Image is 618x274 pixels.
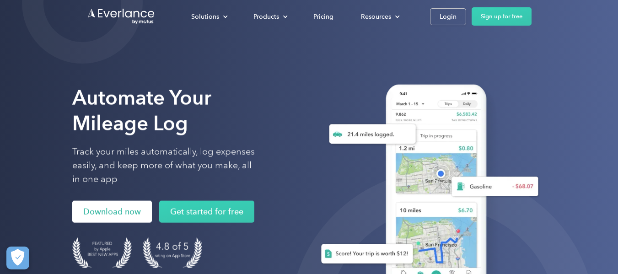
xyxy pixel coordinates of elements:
[72,237,132,268] img: Badge for Featured by Apple Best New Apps
[72,145,255,186] p: Track your miles automatically, log expenses easily, and keep more of what you make, all in one app
[244,9,295,25] div: Products
[143,237,202,268] img: 4.9 out of 5 stars on the app store
[72,86,211,135] strong: Automate Your Mileage Log
[87,8,156,25] a: Go to homepage
[472,7,532,26] a: Sign up for free
[304,9,343,25] a: Pricing
[352,9,407,25] div: Resources
[361,11,391,22] div: Resources
[313,11,333,22] div: Pricing
[430,8,466,25] a: Login
[440,11,457,22] div: Login
[159,201,254,223] a: Get started for free
[6,247,29,269] button: Cookies Settings
[253,11,279,22] div: Products
[72,201,152,223] a: Download now
[191,11,219,22] div: Solutions
[182,9,235,25] div: Solutions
